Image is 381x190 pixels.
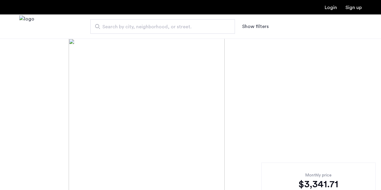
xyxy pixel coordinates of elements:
[102,23,218,30] span: Search by city, neighborhood, or street.
[242,23,269,30] button: Show or hide filters
[345,5,362,10] a: Registration
[19,15,34,38] img: logo
[271,172,366,178] div: Monthly price
[90,19,235,34] input: Apartment Search
[19,15,34,38] a: Cazamio Logo
[325,5,337,10] a: Login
